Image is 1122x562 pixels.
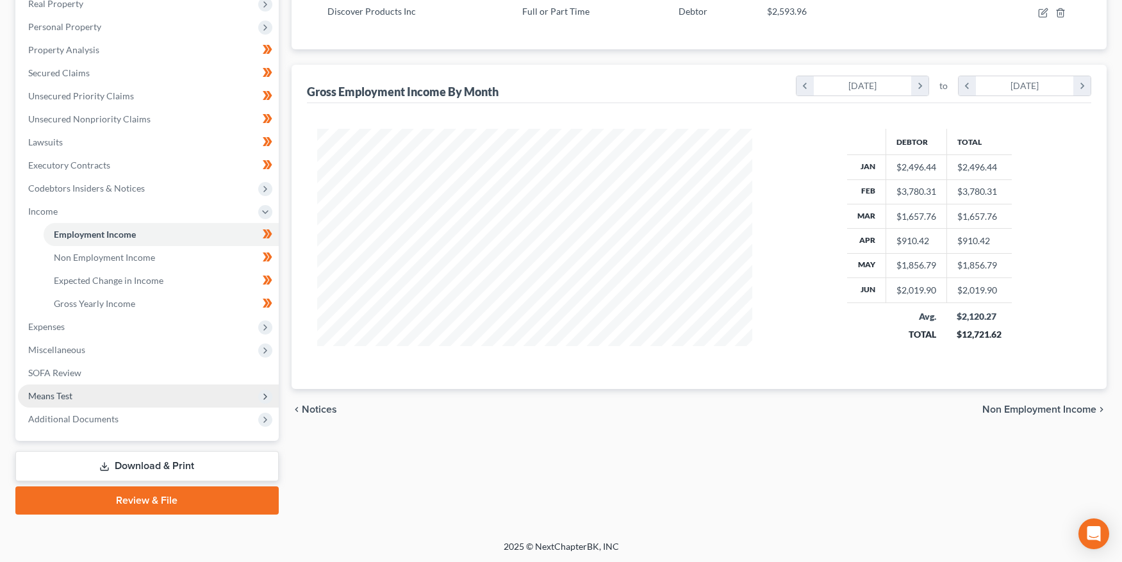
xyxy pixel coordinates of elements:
div: $910.42 [896,235,936,247]
span: $2,593.96 [767,6,807,17]
span: Non Employment Income [982,404,1096,415]
span: Debtor [679,6,707,17]
a: Gross Yearly Income [44,292,279,315]
span: Unsecured Nonpriority Claims [28,113,151,124]
td: $2,496.44 [946,155,1012,179]
div: Gross Employment Income By Month [307,84,499,99]
span: Gross Yearly Income [54,298,135,309]
span: Lawsuits [28,136,63,147]
div: $1,856.79 [896,259,936,272]
div: $2,019.90 [896,284,936,297]
span: Personal Property [28,21,101,32]
span: Property Analysis [28,44,99,55]
a: Lawsuits [18,131,279,154]
span: Discover Products Inc [327,6,416,17]
a: SOFA Review [18,361,279,384]
a: Unsecured Priority Claims [18,85,279,108]
button: Non Employment Income chevron_right [982,404,1107,415]
span: Additional Documents [28,413,119,424]
span: Secured Claims [28,67,90,78]
div: [DATE] [976,76,1074,95]
i: chevron_right [1073,76,1091,95]
span: Expenses [28,321,65,332]
div: $2,120.27 [957,310,1002,323]
button: chevron_left Notices [292,404,337,415]
i: chevron_right [1096,404,1107,415]
td: $1,657.76 [946,204,1012,228]
span: Miscellaneous [28,344,85,355]
td: $3,780.31 [946,179,1012,204]
span: Notices [302,404,337,415]
a: Employment Income [44,223,279,246]
span: Employment Income [54,229,136,240]
td: $1,856.79 [946,253,1012,277]
div: [DATE] [814,76,912,95]
span: Unsecured Priority Claims [28,90,134,101]
span: Full or Part Time [522,6,590,17]
th: Debtor [886,129,946,154]
span: Codebtors Insiders & Notices [28,183,145,194]
a: Property Analysis [18,38,279,62]
a: Expected Change in Income [44,269,279,292]
td: $2,019.90 [946,278,1012,302]
span: Expected Change in Income [54,275,163,286]
div: $1,657.76 [896,210,936,223]
th: Jan [847,155,886,179]
span: Executory Contracts [28,160,110,170]
th: Jun [847,278,886,302]
div: $3,780.31 [896,185,936,198]
a: Secured Claims [18,62,279,85]
div: Open Intercom Messenger [1078,518,1109,549]
a: Executory Contracts [18,154,279,177]
th: May [847,253,886,277]
a: Review & File [15,486,279,515]
i: chevron_left [796,76,814,95]
span: Means Test [28,390,72,401]
div: $2,496.44 [896,161,936,174]
span: Income [28,206,58,217]
a: Non Employment Income [44,246,279,269]
a: Download & Print [15,451,279,481]
span: SOFA Review [28,367,81,378]
i: chevron_left [292,404,302,415]
th: Apr [847,229,886,253]
i: chevron_right [911,76,928,95]
a: Unsecured Nonpriority Claims [18,108,279,131]
th: Feb [847,179,886,204]
span: to [939,79,948,92]
td: $910.42 [946,229,1012,253]
div: Avg. [896,310,936,323]
div: TOTAL [896,328,936,341]
th: Total [946,129,1012,154]
div: $12,721.62 [957,328,1002,341]
span: Non Employment Income [54,252,155,263]
i: chevron_left [959,76,976,95]
th: Mar [847,204,886,228]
